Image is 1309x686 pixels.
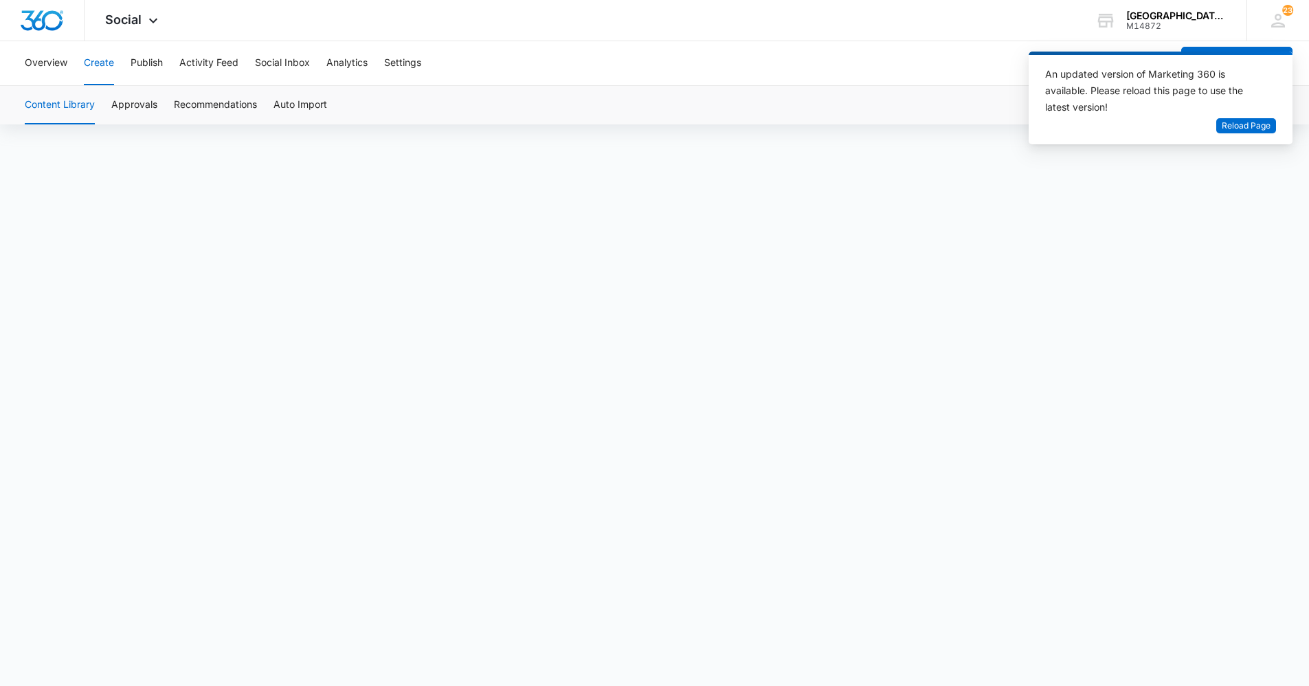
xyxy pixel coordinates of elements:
[1126,21,1227,31] div: account id
[1216,118,1276,134] button: Reload Page
[174,86,257,124] button: Recommendations
[1126,10,1227,21] div: account name
[1282,5,1293,16] div: notifications count
[1181,47,1293,80] button: Create a Post
[384,41,421,85] button: Settings
[105,12,142,27] span: Social
[25,86,95,124] button: Content Library
[1282,5,1293,16] span: 23
[84,41,114,85] button: Create
[131,41,163,85] button: Publish
[1222,120,1271,133] span: Reload Page
[179,41,238,85] button: Activity Feed
[255,41,310,85] button: Social Inbox
[1045,66,1260,115] div: An updated version of Marketing 360 is available. Please reload this page to use the latest version!
[326,41,368,85] button: Analytics
[273,86,327,124] button: Auto Import
[111,86,157,124] button: Approvals
[25,41,67,85] button: Overview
